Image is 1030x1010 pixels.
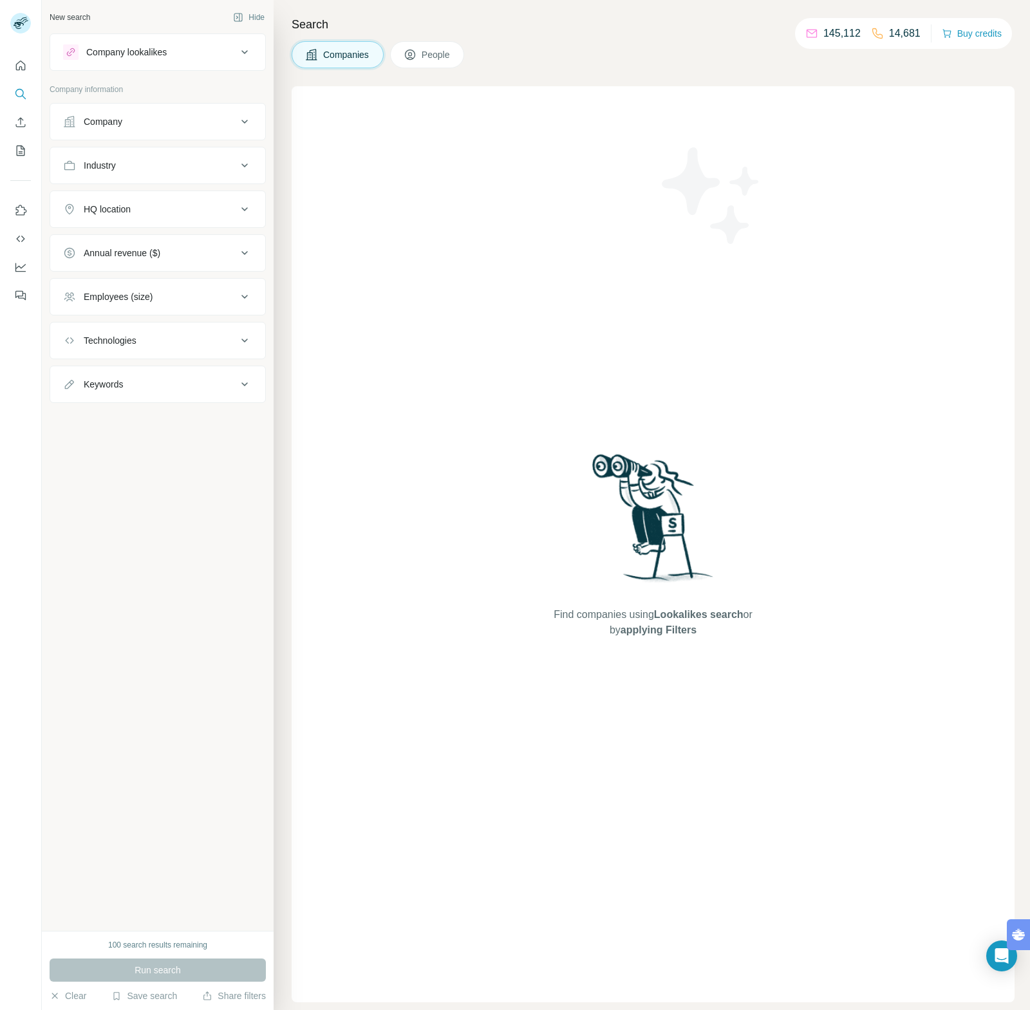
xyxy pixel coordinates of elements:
p: 145,112 [823,26,861,41]
div: 100 search results remaining [108,939,207,951]
div: Company [84,115,122,128]
div: New search [50,12,90,23]
button: Share filters [202,989,266,1002]
div: Annual revenue ($) [84,247,160,259]
button: Keywords [50,369,265,400]
div: Technologies [84,334,136,347]
button: Save search [111,989,177,1002]
p: Company information [50,84,266,95]
img: Surfe Illustration - Woman searching with binoculars [586,451,720,594]
button: Company [50,106,265,137]
div: Employees (size) [84,290,153,303]
button: Feedback [10,284,31,307]
button: Annual revenue ($) [50,238,265,268]
button: Use Surfe API [10,227,31,250]
button: Hide [224,8,274,27]
button: Enrich CSV [10,111,31,134]
div: Open Intercom Messenger [986,940,1017,971]
button: HQ location [50,194,265,225]
span: People [422,48,451,61]
span: Companies [323,48,370,61]
div: Company lookalikes [86,46,167,59]
button: Company lookalikes [50,37,265,68]
button: My lists [10,139,31,162]
div: Keywords [84,378,123,391]
button: Buy credits [942,24,1002,42]
h4: Search [292,15,1015,33]
button: Employees (size) [50,281,265,312]
span: applying Filters [621,624,697,635]
img: Surfe Illustration - Stars [653,138,769,254]
p: 14,681 [889,26,921,41]
button: Dashboard [10,256,31,279]
button: Technologies [50,325,265,356]
button: Quick start [10,54,31,77]
button: Clear [50,989,86,1002]
div: Industry [84,159,116,172]
button: Use Surfe on LinkedIn [10,199,31,222]
span: Find companies using or by [550,607,756,638]
button: Search [10,82,31,106]
div: HQ location [84,203,131,216]
span: Lookalikes search [654,609,744,620]
button: Industry [50,150,265,181]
